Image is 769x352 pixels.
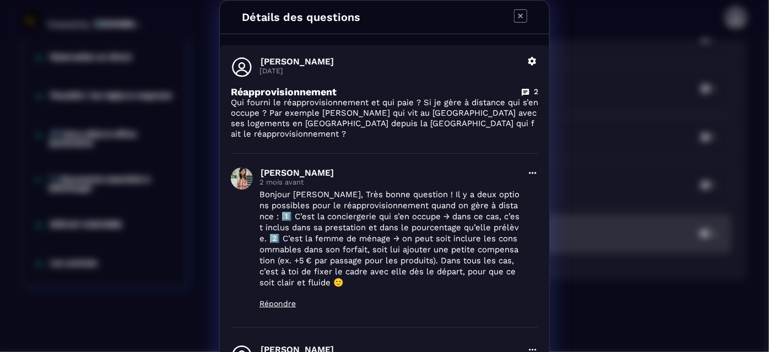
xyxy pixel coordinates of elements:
p: [PERSON_NAME] [261,56,521,67]
p: [PERSON_NAME] [261,167,521,178]
h4: Détails des questions [242,10,360,24]
p: Réapprovisionnement [231,86,337,98]
p: Répondre [259,299,521,308]
p: [DATE] [259,67,521,75]
p: Qui fourni le réapprovisionnement et qui paie ? Si je gère à distance qui s’en occupe ? Par exemp... [231,98,538,139]
p: 2 mois avant [259,178,521,186]
p: Bonjour [PERSON_NAME], Très bonne question ! Il y a deux options possibles pour le réapprovisionn... [259,189,521,288]
p: 2 [534,86,538,97]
